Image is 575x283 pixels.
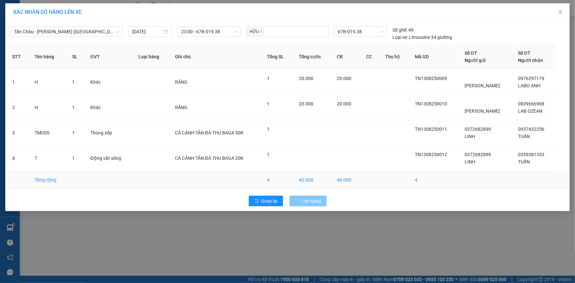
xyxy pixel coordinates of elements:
span: 20.000 [299,76,313,81]
td: 1 [7,70,29,95]
span: 20.000 [337,76,352,81]
span: [PERSON_NAME] [465,108,500,114]
span: 1 [267,76,270,81]
div: 49 [392,26,414,34]
span: 0372682899 [465,127,491,132]
td: Khác [85,70,133,95]
span: RĂNG [175,79,187,85]
td: 40.000 [332,171,361,189]
span: Số ĐT [518,50,531,56]
th: Mã GD [410,44,459,70]
span: Người nhận [518,58,543,63]
span: 23:00 - 67B-019.38 [181,27,237,37]
th: Tên hàng [29,44,67,70]
span: 0372682899 [465,152,491,157]
span: Số ĐT [465,50,477,56]
span: 1 [72,130,75,135]
th: CR [332,44,361,70]
th: Loại hàng [133,44,170,70]
button: Close [551,3,570,22]
span: Lên hàng [302,197,321,205]
span: 1 [267,152,270,157]
th: Ghi chú [170,44,262,70]
span: Số ghế: [392,26,407,34]
td: T [29,146,67,171]
span: TUẤN [518,134,530,139]
th: CC [361,44,380,70]
span: 1 [267,101,270,106]
span: Loại xe: [392,34,408,41]
span: RĂNG [175,105,187,110]
td: 3 [7,120,29,146]
span: CÁ CẢNH TẢN ĐÀ THU BAGA 50K [175,130,244,135]
td: 2 [7,95,29,120]
span: TN1308250010 [415,101,447,106]
span: 20.000 [337,101,352,106]
span: loading [295,199,302,203]
span: LINH [465,159,475,164]
span: LINH [465,134,475,139]
span: 0839666968 [518,101,544,106]
td: 4 [262,171,294,189]
td: 40.000 [294,171,331,189]
td: Khác [85,95,133,120]
span: HỮU [247,28,264,36]
button: rollbackQuay lại [249,196,283,206]
td: Động vật sống [85,146,133,171]
td: 4 [7,146,29,171]
span: TN1308250011 [415,127,447,132]
span: 0937432256 [518,127,544,132]
span: 0976297179 [518,76,544,81]
span: close [260,30,263,33]
span: TUẤN [518,159,530,164]
span: XÁC NHẬN SỐ HÀNG LÊN XE [13,9,82,15]
span: Người gửi [465,58,486,63]
span: 1 [72,79,75,85]
span: CÁ CẢNH TẢN ĐÀ THU BAGA 20K [175,156,244,161]
td: Tổng cộng [29,171,67,189]
td: Thùng xốp [85,120,133,146]
span: TN1308250009 [415,76,447,81]
button: Lên hàng [290,196,327,206]
span: 67B-019.38 [338,27,383,37]
span: LAB OZEAN [518,108,542,114]
span: TN1308250012 [415,152,447,157]
span: rollback [254,199,259,204]
input: 13/08/2025 [132,28,162,35]
span: close [558,10,563,15]
span: 1 [72,156,75,161]
span: LABO ANH [518,83,540,88]
span: 0359381353 [518,152,544,157]
span: 20.000 [299,101,313,106]
th: Thu hộ [380,44,410,70]
th: SL [67,44,85,70]
th: Tổng cước [294,44,331,70]
span: [PERSON_NAME] [465,83,500,88]
th: Tổng SL [262,44,294,70]
div: Limousine 34 giường [392,34,452,41]
td: H [29,70,67,95]
span: Tân Châu - Hồ Chí Minh (Giường) [14,27,119,37]
span: 1 [72,105,75,110]
th: ĐVT [85,44,133,70]
span: Quay lại [261,197,278,205]
span: 1 [267,127,270,132]
td: TMUSS [29,120,67,146]
td: 4 [410,171,459,189]
th: STT [7,44,29,70]
td: H [29,95,67,120]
